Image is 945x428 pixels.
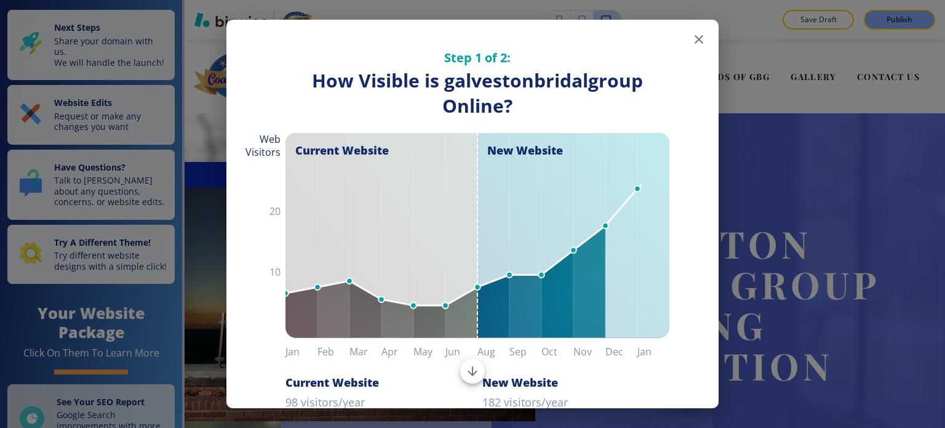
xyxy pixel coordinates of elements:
h6: Sep [509,343,541,360]
h6: Dec [605,343,637,360]
h6: May [413,343,445,360]
h6: Nov [573,343,605,360]
p: 98 visitors/year [285,395,365,411]
h6: Aug [477,343,509,360]
h6: New Website [482,375,558,390]
h6: Jun [445,343,477,360]
button: Scroll to bottom [460,359,485,384]
p: 182 visitors/year [482,395,568,411]
h6: Apr [381,343,413,360]
h6: Feb [317,343,349,360]
h6: Mar [349,343,381,360]
h6: Current Website [285,375,379,390]
h6: Jan [637,343,669,360]
h6: Jan [285,343,317,360]
h6: Oct [541,343,573,360]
